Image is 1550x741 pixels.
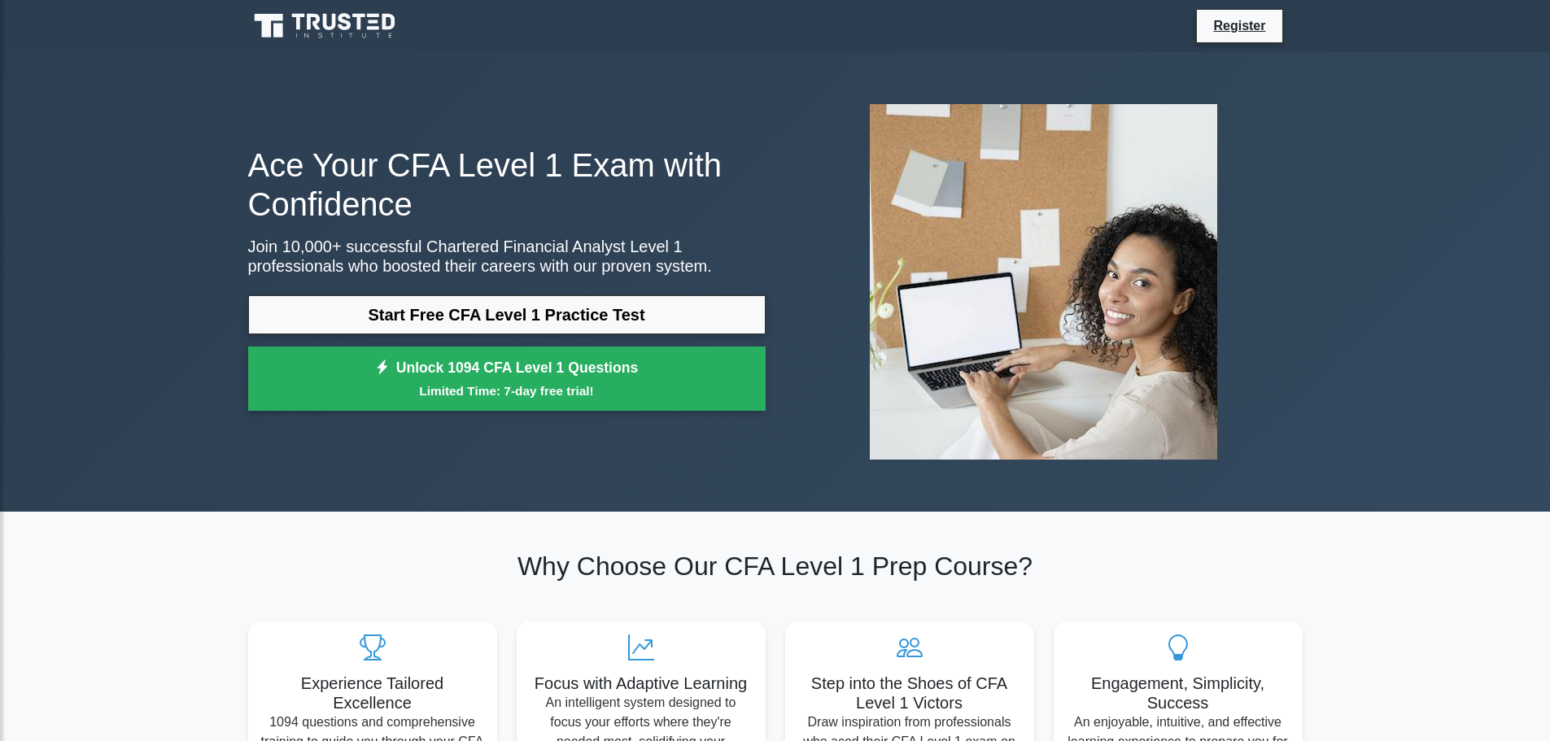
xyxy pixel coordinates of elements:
[530,673,753,693] h5: Focus with Adaptive Learning
[248,237,766,276] p: Join 10,000+ successful Chartered Financial Analyst Level 1 professionals who boosted their caree...
[248,295,766,334] a: Start Free CFA Level 1 Practice Test
[261,673,484,713] h5: Experience Tailored Excellence
[798,673,1021,713] h5: Step into the Shoes of CFA Level 1 Victors
[269,381,745,400] small: Limited Time: 7-day free trial!
[1067,673,1290,713] h5: Engagement, Simplicity, Success
[248,551,1303,582] h2: Why Choose Our CFA Level 1 Prep Course?
[248,146,766,224] h1: Ace Your CFA Level 1 Exam with Confidence
[1203,15,1275,36] a: Register
[248,347,766,412] a: Unlock 1094 CFA Level 1 QuestionsLimited Time: 7-day free trial!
